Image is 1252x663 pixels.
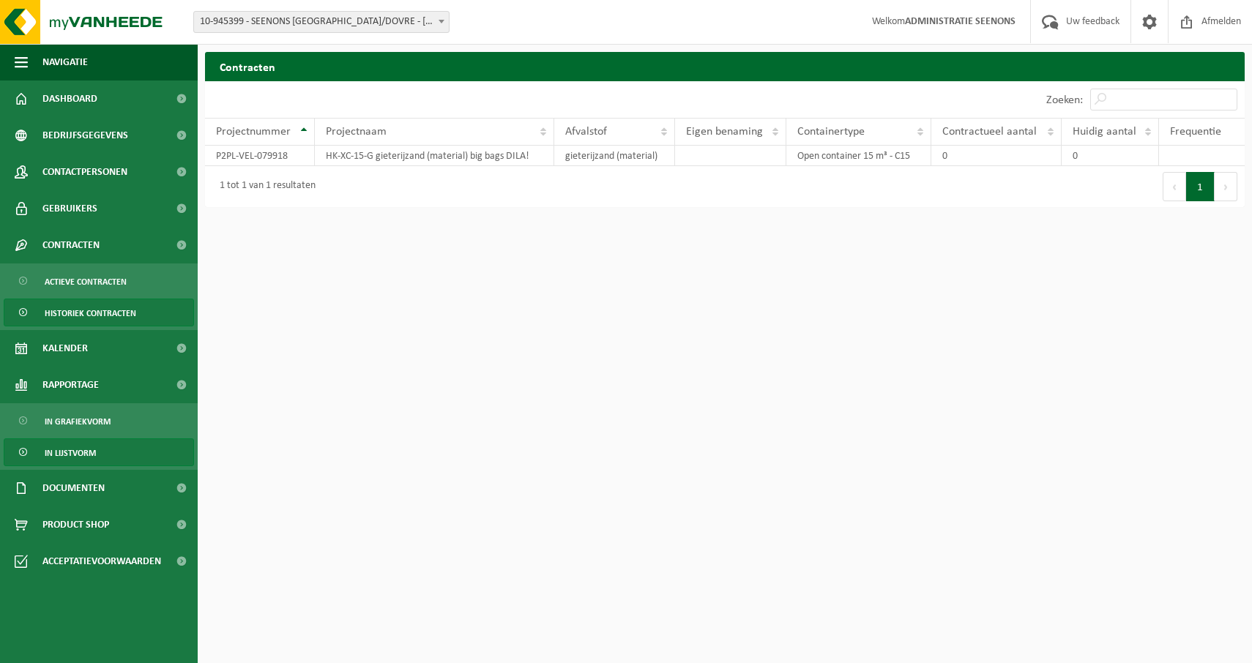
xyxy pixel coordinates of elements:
[42,117,128,154] span: Bedrijfsgegevens
[193,11,450,33] span: 10-945399 - SEENONS BELGIUM/DOVRE - WEELDE
[1186,172,1215,201] button: 1
[216,126,291,138] span: Projectnummer
[42,543,161,580] span: Acceptatievoorwaarden
[45,408,111,435] span: In grafiekvorm
[4,299,194,326] a: Historiek contracten
[212,173,316,200] div: 1 tot 1 van 1 resultaten
[45,299,136,327] span: Historiek contracten
[4,407,194,435] a: In grafiekvorm
[42,367,99,403] span: Rapportage
[42,154,127,190] span: Contactpersonen
[45,439,96,467] span: In lijstvorm
[686,126,763,138] span: Eigen benaming
[42,190,97,227] span: Gebruikers
[45,268,127,296] span: Actieve contracten
[42,330,88,367] span: Kalender
[942,126,1037,138] span: Contractueel aantal
[42,44,88,80] span: Navigatie
[1215,172,1237,201] button: Next
[42,470,105,506] span: Documenten
[905,16,1016,27] strong: ADMINISTRATIE SEENONS
[315,146,554,166] td: HK-XC-15-G gieterijzand (material) big bags DILA!
[1062,146,1159,166] td: 0
[326,126,387,138] span: Projectnaam
[4,438,194,466] a: In lijstvorm
[786,146,931,166] td: Open container 15 m³ - C15
[1073,126,1136,138] span: Huidig aantal
[205,146,315,166] td: P2PL-VEL-079918
[4,267,194,295] a: Actieve contracten
[42,506,109,543] span: Product Shop
[42,80,97,117] span: Dashboard
[1170,126,1221,138] span: Frequentie
[1046,94,1083,106] label: Zoeken:
[42,227,100,263] span: Contracten
[931,146,1062,166] td: 0
[1163,172,1186,201] button: Previous
[554,146,675,166] td: gieterijzand (material)
[797,126,865,138] span: Containertype
[205,52,1245,80] h2: Contracten
[565,126,607,138] span: Afvalstof
[194,12,449,32] span: 10-945399 - SEENONS BELGIUM/DOVRE - WEELDE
